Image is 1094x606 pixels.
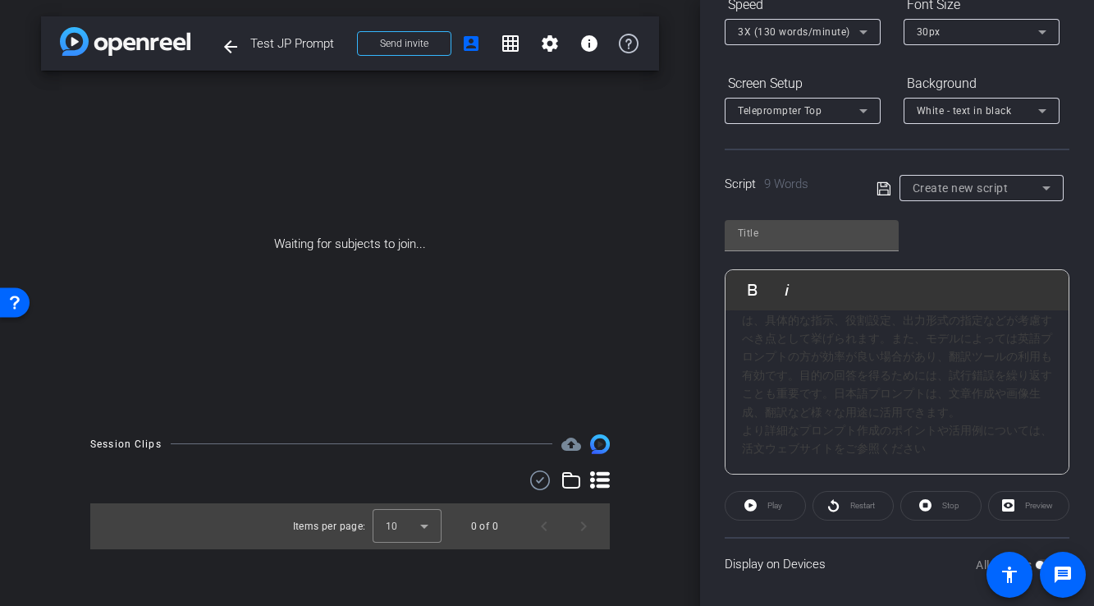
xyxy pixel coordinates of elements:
button: Previous page [524,507,564,546]
span: 3X (130 words/minute) [738,26,850,38]
span: Create new script [913,181,1009,195]
span: 9 Words [764,177,808,191]
mat-icon: account_box [461,34,481,53]
div: 0 of 0 [471,518,498,535]
a: 活文ウェブサイト [742,442,834,455]
div: 日本語でAIに効果的に指示を出すためのプロンプト作成には、具体的な指示、役割設定、出力形式の指定などが考慮すべき点として挙げられます。また、モデルによっては英語プロンプトの方が効率が良い場合があ... [742,292,1052,421]
span: Destinations for your clips [561,434,581,454]
mat-icon: cloud_upload [561,434,581,454]
button: Italic (⌘I) [771,273,803,306]
img: app-logo [60,27,190,56]
mat-icon: accessibility [1000,565,1019,585]
mat-icon: grid_on [501,34,520,53]
div: Script [725,175,854,194]
button: Send invite [357,31,451,56]
mat-icon: arrow_back [221,37,240,57]
input: Title [738,223,886,243]
div: Waiting for subjects to join... [41,71,659,418]
div: Background [904,70,1060,98]
span: Test JP Prompt [250,27,347,60]
mat-icon: message [1053,565,1073,585]
span: White - text in black [917,105,1012,117]
img: Session clips [590,434,610,454]
label: All Devices [976,557,1035,573]
button: Bold (⌘B) [737,273,768,306]
div: Session Clips [90,436,162,452]
div: より詳細なプロンプト作成のポイントや活用例については、 をご参照ください [742,421,1052,458]
div: Screen Setup [725,70,881,98]
span: Teleprompter Top [738,105,822,117]
mat-icon: info [579,34,599,53]
div: Items per page: [293,518,366,535]
span: 30px [917,26,941,38]
mat-icon: settings [540,34,560,53]
span: Send invite [380,37,428,50]
button: Next page [564,507,603,546]
div: Display on Devices [725,537,1069,590]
